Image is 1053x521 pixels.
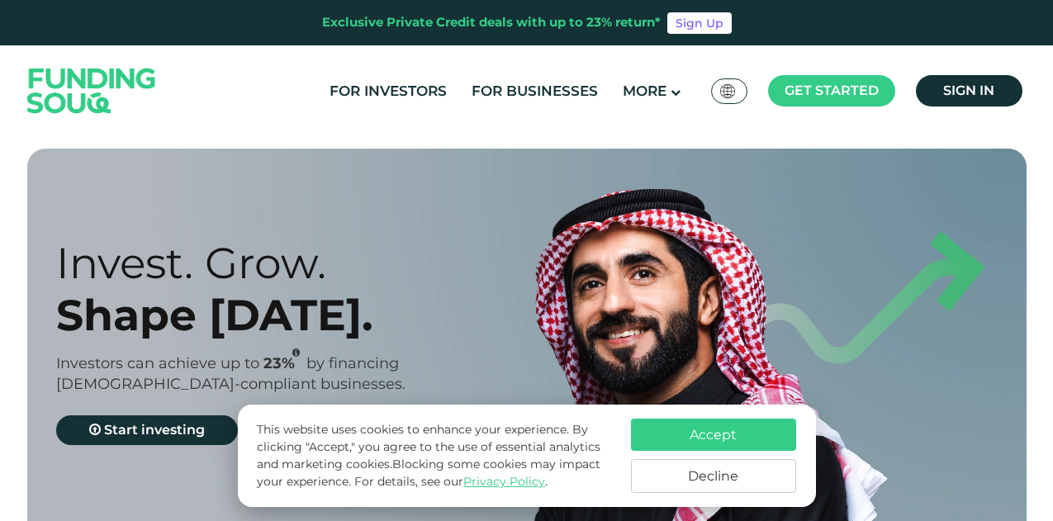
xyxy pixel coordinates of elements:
span: 23% [263,354,306,372]
a: For Businesses [467,78,602,105]
div: Invest. Grow. [56,237,556,289]
span: More [623,83,666,99]
span: For details, see our . [354,474,548,489]
a: Sign in [916,75,1022,107]
span: Get started [785,83,879,98]
p: This website uses cookies to enhance your experience. By clicking "Accept," you agree to the use ... [257,421,614,490]
img: Logo [11,49,173,132]
i: 23% IRR (expected) ~ 15% Net yield (expected) [292,348,300,358]
a: Sign Up [667,12,732,34]
span: Investors can achieve up to [56,354,259,372]
div: Exclusive Private Credit deals with up to 23% return* [322,13,661,32]
span: Start investing [104,422,205,438]
span: by financing [DEMOGRAPHIC_DATA]-compliant businesses. [56,354,406,393]
button: Decline [631,459,796,493]
a: Start investing [56,415,238,445]
span: Blocking some cookies may impact your experience. [257,457,600,489]
a: For Investors [325,78,451,105]
button: Accept [631,419,796,451]
div: Shape [DATE]. [56,289,556,341]
a: Privacy Policy [463,474,545,489]
span: Sign in [943,83,994,98]
img: SA Flag [720,84,735,98]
